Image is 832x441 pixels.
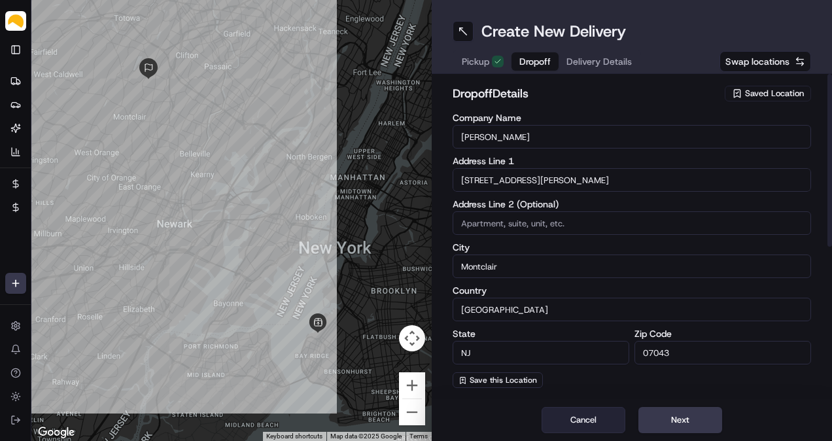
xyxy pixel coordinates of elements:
[453,286,811,295] label: Country
[330,432,402,440] span: Map data ©2025 Google
[105,251,215,275] a: 💻API Documentation
[399,372,425,398] button: Zoom in
[26,256,100,270] span: Knowledge Base
[124,256,210,270] span: API Documentation
[453,298,811,321] input: Enter country
[453,113,811,122] label: Company Name
[111,258,121,268] div: 💻
[59,137,180,148] div: We're available if you need us!
[638,407,722,433] button: Next
[453,329,629,338] label: State
[13,12,39,39] img: Nash
[453,255,811,278] input: Enter city
[92,288,158,298] a: Powered byPylon
[634,329,811,338] label: Zip Code
[481,21,626,42] h1: Create New Delivery
[13,258,24,268] div: 📗
[59,124,215,137] div: Start new chat
[41,202,139,213] span: Wisdom [PERSON_NAME]
[725,84,811,103] button: Saved Location
[203,167,238,183] button: See all
[26,203,37,213] img: 1736555255976-a54dd68f-1ca7-489b-9aae-adbdc363a1c4
[35,424,78,441] a: Open this area in Google Maps (opens a new window)
[222,128,238,144] button: Start new chat
[719,51,811,72] button: Swap locations
[8,251,105,275] a: 📗Knowledge Base
[453,211,811,235] input: Apartment, suite, unit, etc.
[149,202,176,213] span: [DATE]
[725,55,789,68] span: Swap locations
[453,243,811,252] label: City
[745,88,804,99] span: Saved Location
[453,84,717,103] h2: dropoff Details
[462,55,489,68] span: Pickup
[34,84,216,97] input: Clear
[13,52,238,73] p: Welcome 👋
[453,341,629,364] input: Enter state
[453,372,543,388] button: Save this Location
[453,156,811,166] label: Address Line 1
[35,424,78,441] img: Google
[13,190,34,215] img: Wisdom Oko
[266,432,322,441] button: Keyboard shortcuts
[409,432,428,440] a: Terms
[5,11,26,31] img: Parsel
[453,168,811,192] input: Enter address
[5,5,26,37] button: Parsel
[142,202,147,213] span: •
[566,55,632,68] span: Delivery Details
[130,289,158,298] span: Pylon
[13,124,37,148] img: 1736555255976-a54dd68f-1ca7-489b-9aae-adbdc363a1c4
[13,169,84,180] div: Past conversations
[399,325,425,351] button: Map camera controls
[453,125,811,149] input: Enter company name
[27,124,51,148] img: 8571987876998_91fb9ceb93ad5c398215_72.jpg
[542,407,625,433] button: Cancel
[519,55,551,68] span: Dropoff
[453,200,811,209] label: Address Line 2 (Optional)
[399,399,425,425] button: Zoom out
[634,341,811,364] input: Enter zip code
[470,375,537,385] span: Save this Location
